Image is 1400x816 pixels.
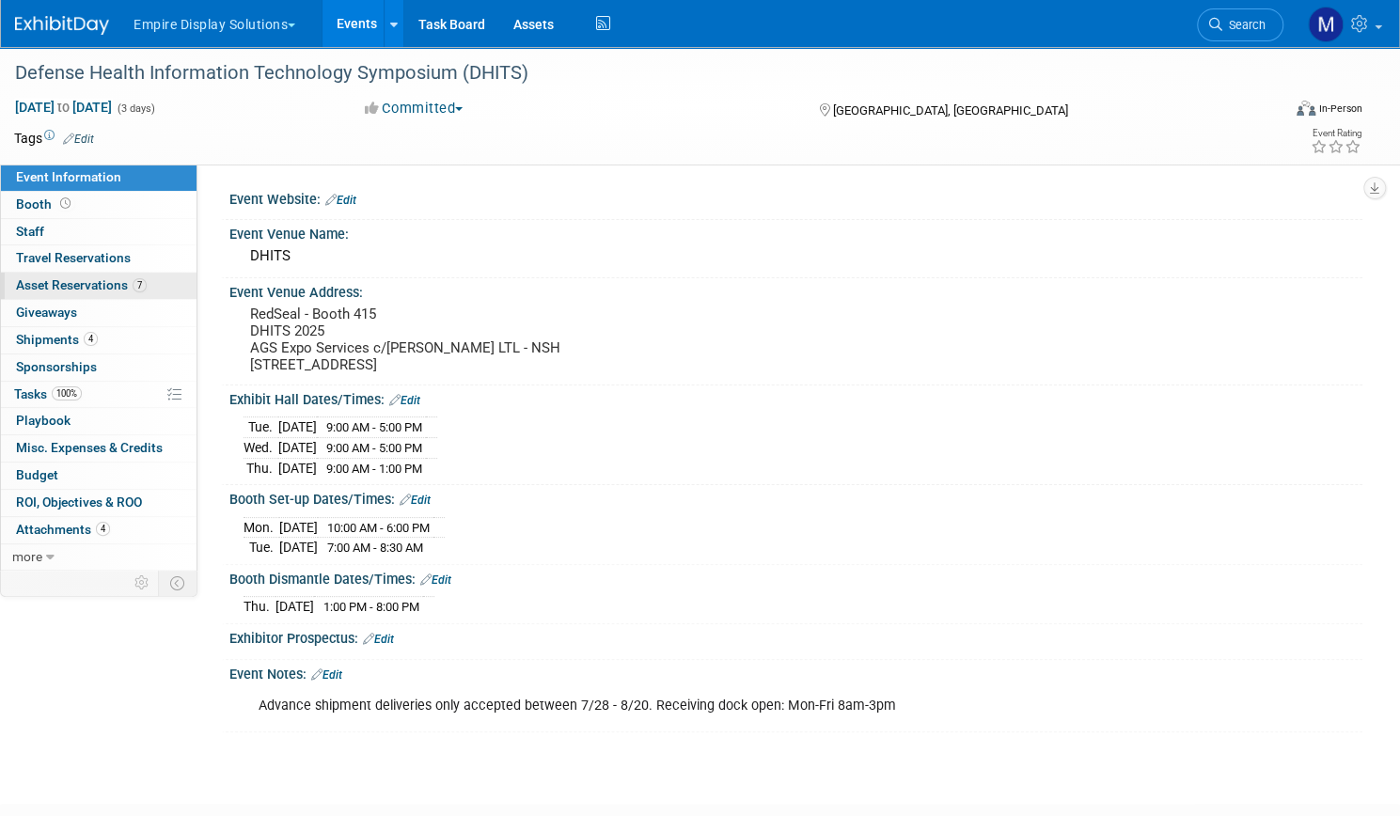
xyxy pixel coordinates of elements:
a: Search [1197,8,1283,41]
a: Edit [389,394,420,407]
button: Committed [358,99,470,118]
span: to [55,100,72,115]
a: Edit [400,494,431,507]
td: Tue. [244,417,278,438]
span: 9:00 AM - 5:00 PM [326,420,422,434]
img: Format-Inperson.png [1297,101,1315,116]
span: 7 [133,278,147,292]
span: 1:00 PM - 8:00 PM [323,600,419,614]
div: Exhibitor Prospectus: [229,624,1362,649]
a: Edit [363,633,394,646]
a: more [1,544,197,571]
span: Booth [16,196,74,212]
span: 4 [84,332,98,346]
a: Tasks100% [1,382,197,408]
div: DHITS [244,242,1348,271]
img: ExhibitDay [15,16,109,35]
span: Shipments [16,332,98,347]
a: Budget [1,463,197,489]
span: 10:00 AM - 6:00 PM [327,521,430,535]
span: Event Information [16,169,121,184]
span: Misc. Expenses & Credits [16,440,163,455]
td: Mon. [244,517,279,538]
a: Travel Reservations [1,245,197,272]
td: Toggle Event Tabs [159,571,197,595]
a: Staff [1,219,197,245]
a: Event Information [1,165,197,191]
a: Booth [1,192,197,218]
div: Booth Dismantle Dates/Times: [229,565,1362,589]
td: [DATE] [275,597,314,617]
div: Event Notes: [229,660,1362,684]
span: [DATE] [DATE] [14,99,113,116]
td: [DATE] [278,438,317,459]
div: Advance shipment deliveries only accepted between 7/28 - 8/20. Receiving dock open: Mon-Fri 8am-3pm [245,687,1145,725]
div: In-Person [1318,102,1362,116]
td: Personalize Event Tab Strip [126,571,159,595]
a: Attachments4 [1,517,197,543]
a: Edit [311,668,342,682]
td: Wed. [244,438,278,459]
a: Sponsorships [1,354,197,381]
a: ROI, Objectives & ROO [1,490,197,516]
span: more [12,549,42,564]
div: Event Website: [229,185,1362,210]
div: Event Venue Name: [229,220,1362,243]
span: Asset Reservations [16,277,147,292]
a: Shipments4 [1,327,197,353]
span: Playbook [16,413,71,428]
span: Tasks [14,386,82,401]
a: Edit [420,573,451,587]
td: [DATE] [278,458,317,478]
span: 4 [96,522,110,536]
a: Giveaways [1,300,197,326]
div: Booth Set-up Dates/Times: [229,485,1362,510]
div: Exhibit Hall Dates/Times: [229,385,1362,410]
span: Giveaways [16,305,77,320]
div: Event Format [1161,98,1362,126]
span: Travel Reservations [16,250,131,265]
div: Defense Health Information Technology Symposium (DHITS) [8,56,1248,90]
td: [DATE] [279,538,318,557]
a: Edit [325,194,356,207]
span: 9:00 AM - 1:00 PM [326,462,422,476]
a: Misc. Expenses & Credits [1,435,197,462]
td: Thu. [244,458,278,478]
span: 9:00 AM - 5:00 PM [326,441,422,455]
td: [DATE] [278,417,317,438]
span: ROI, Objectives & ROO [16,494,142,510]
div: Event Venue Address: [229,278,1362,302]
img: Matt h [1308,7,1344,42]
span: Staff [16,224,44,239]
td: Tags [14,129,94,148]
a: Edit [63,133,94,146]
span: Attachments [16,522,110,537]
span: [GEOGRAPHIC_DATA], [GEOGRAPHIC_DATA] [833,103,1068,118]
span: Search [1222,18,1266,32]
span: Sponsorships [16,359,97,374]
td: Thu. [244,597,275,617]
span: Budget [16,467,58,482]
td: Tue. [244,538,279,557]
div: Event Rating [1311,129,1361,138]
span: (3 days) [116,102,155,115]
span: 7:00 AM - 8:30 AM [327,541,423,555]
td: [DATE] [279,517,318,538]
a: Playbook [1,408,197,434]
span: Booth not reserved yet [56,196,74,211]
pre: RedSeal - Booth 415 DHITS 2025 AGS Expo Services c/[PERSON_NAME] LTL - NSH [STREET_ADDRESS] [250,306,681,373]
span: 100% [52,386,82,400]
a: Asset Reservations7 [1,273,197,299]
